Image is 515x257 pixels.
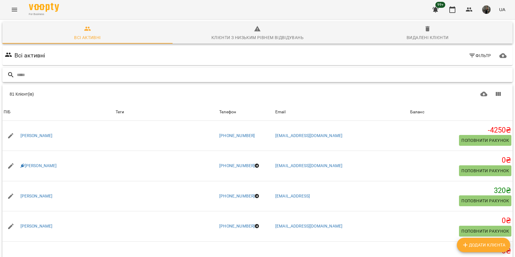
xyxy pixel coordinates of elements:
div: Баланс [410,109,424,116]
h5: -4250 ₴ [410,126,511,135]
h5: 320 ₴ [410,186,511,195]
div: ПІБ [4,109,11,116]
span: Баланс [410,109,511,116]
a: [PERSON_NAME] [20,163,57,169]
div: Sort [410,109,424,116]
a: [EMAIL_ADDRESS][DOMAIN_NAME] [275,133,342,138]
span: Додати клієнта [462,241,505,249]
a: [PHONE_NUMBER] [219,163,255,168]
a: [EMAIL_ADDRESS][DOMAIN_NAME] [275,163,342,168]
a: [PHONE_NUMBER] [219,194,255,198]
span: Поповнити рахунок [461,228,509,235]
button: Завантажити CSV [477,87,491,101]
a: [EMAIL_ADDRESS][DOMAIN_NAME] [275,224,342,228]
img: 331913643cd58b990721623a0d187df0.png [482,5,491,14]
a: [PERSON_NAME] [20,223,53,229]
a: [PHONE_NUMBER] [219,133,255,138]
span: Email [275,109,408,116]
span: For Business [29,12,59,16]
h5: 0 ₴ [410,246,511,256]
button: Фільтр [466,50,494,61]
div: Email [275,109,286,116]
button: Поповнити рахунок [459,226,511,237]
img: Voopty Logo [29,3,59,12]
span: Телефон [219,109,273,116]
div: Теги [116,109,217,116]
a: [PERSON_NAME] [20,133,53,139]
a: [PHONE_NUMBER] [219,224,255,228]
span: Поповнити рахунок [461,167,509,174]
div: Sort [4,109,11,116]
span: UA [499,6,505,13]
div: Sort [219,109,236,116]
button: Поповнити рахунок [459,135,511,146]
div: 81 Клієнт(ів) [10,91,255,97]
div: Table Toolbar [2,84,513,104]
button: UA [497,4,508,15]
span: 99+ [435,2,445,8]
span: Фільтр [469,52,491,59]
button: Показати колонки [491,87,505,101]
h5: 0 ₴ [410,156,511,165]
button: Menu [7,2,22,17]
div: Видалені клієнти [407,34,448,41]
div: Клієнти з низьким рівнем відвідувань [211,34,304,41]
h6: Всі активні [14,51,45,60]
div: Всі активні [74,34,101,41]
a: [EMAIL_ADDRESS] [275,194,310,198]
a: [PERSON_NAME] [20,193,53,199]
div: Sort [275,109,286,116]
button: Поповнити рахунок [459,195,511,206]
span: Поповнити рахунок [461,137,509,144]
h5: 0 ₴ [410,216,511,225]
button: Додати клієнта [457,238,510,252]
span: ПІБ [4,109,113,116]
button: Поповнити рахунок [459,165,511,176]
span: Поповнити рахунок [461,197,509,204]
div: Телефон [219,109,236,116]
